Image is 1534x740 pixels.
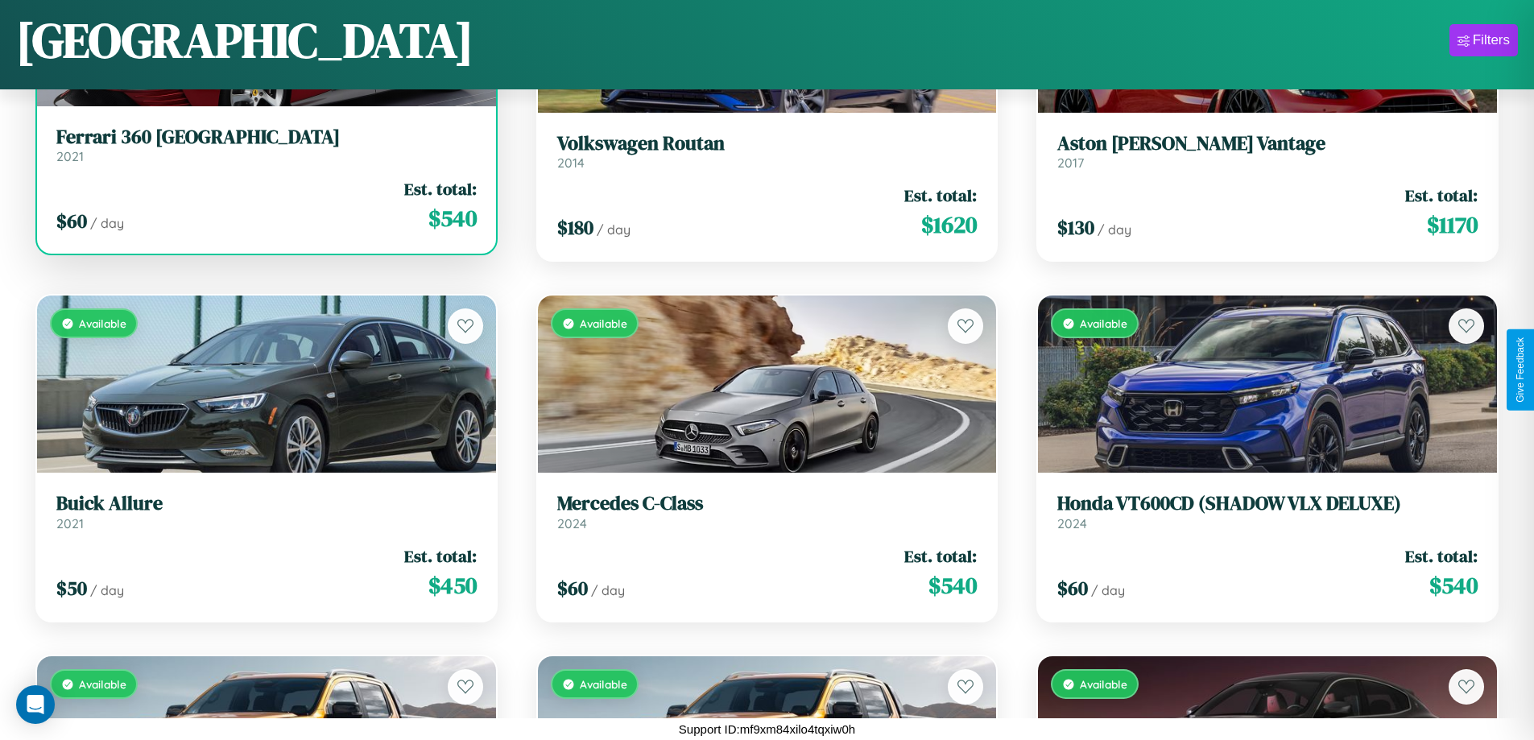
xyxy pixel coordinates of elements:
span: $ 1170 [1427,209,1478,241]
span: 2021 [56,148,84,164]
a: Ferrari 360 [GEOGRAPHIC_DATA]2021 [56,126,477,165]
span: Est. total: [1405,544,1478,568]
h3: Aston [PERSON_NAME] Vantage [1057,132,1478,155]
a: Mercedes C-Class2024 [557,492,978,531]
span: $ 180 [557,214,593,241]
span: $ 540 [428,202,477,234]
span: / day [90,215,124,231]
span: Est. total: [904,544,977,568]
span: 2021 [56,515,84,531]
span: / day [1098,221,1131,238]
span: Available [1080,316,1127,330]
span: / day [90,582,124,598]
span: Available [79,677,126,691]
span: Available [580,316,627,330]
span: Est. total: [404,544,477,568]
span: Available [79,316,126,330]
span: Est. total: [904,184,977,207]
span: 2014 [557,155,585,171]
a: Honda VT600CD (SHADOW VLX DELUXE)2024 [1057,492,1478,531]
button: Filters [1449,24,1518,56]
span: $ 130 [1057,214,1094,241]
span: 2017 [1057,155,1084,171]
span: $ 540 [928,569,977,602]
span: Available [580,677,627,691]
span: 2024 [557,515,587,531]
span: $ 60 [1057,575,1088,602]
span: $ 1620 [921,209,977,241]
span: / day [597,221,631,238]
a: Aston [PERSON_NAME] Vantage2017 [1057,132,1478,172]
a: Buick Allure2021 [56,492,477,531]
span: $ 60 [56,208,87,234]
div: Open Intercom Messenger [16,685,55,724]
span: $ 450 [428,569,477,602]
h3: Volkswagen Routan [557,132,978,155]
span: / day [591,582,625,598]
span: Est. total: [404,177,477,201]
span: $ 60 [557,575,588,602]
span: Available [1080,677,1127,691]
span: Est. total: [1405,184,1478,207]
div: Filters [1473,32,1510,48]
h3: Ferrari 360 [GEOGRAPHIC_DATA] [56,126,477,149]
div: Give Feedback [1515,337,1526,403]
a: Volkswagen Routan2014 [557,132,978,172]
h3: Mercedes C-Class [557,492,978,515]
h1: [GEOGRAPHIC_DATA] [16,7,473,73]
p: Support ID: mf9xm84xilo4tqxiw0h [679,718,855,740]
h3: Buick Allure [56,492,477,515]
span: / day [1091,582,1125,598]
span: 2024 [1057,515,1087,531]
span: $ 50 [56,575,87,602]
span: $ 540 [1429,569,1478,602]
h3: Honda VT600CD (SHADOW VLX DELUXE) [1057,492,1478,515]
